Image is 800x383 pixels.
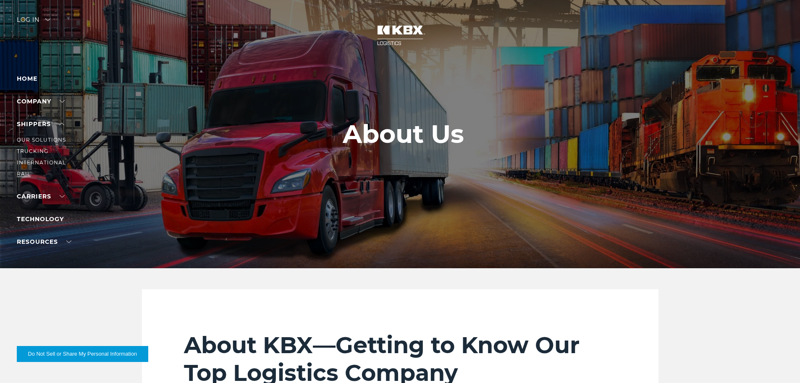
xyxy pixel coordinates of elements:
img: arrow [45,18,50,21]
div: Log in [17,17,50,29]
button: Do Not Sell or Share My Personal Information [17,346,148,362]
img: kbx logo [369,17,432,54]
a: SHIPPERS [17,120,64,128]
a: RESOURCES [17,238,71,246]
a: Company [17,98,65,105]
a: Carriers [17,193,65,200]
a: Technology [17,215,64,223]
a: RAIL [17,171,31,177]
a: International [17,159,66,166]
a: Home [17,75,37,82]
a: Trucking [17,148,48,154]
h1: About Us [343,120,464,148]
a: Our Solutions [17,137,66,143]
